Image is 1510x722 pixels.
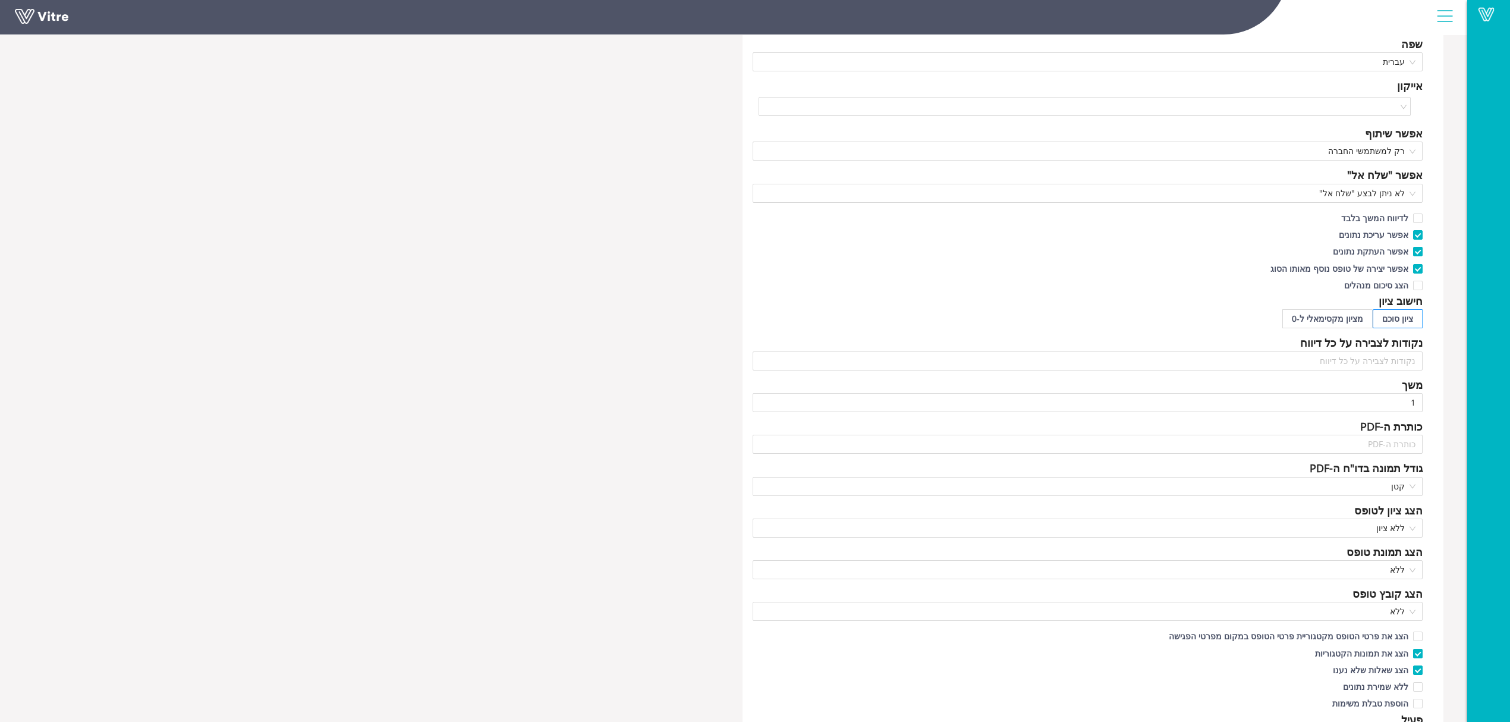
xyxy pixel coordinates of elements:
[760,53,1415,71] span: עברית
[1266,263,1413,274] span: אפשר יצירה של טופס נוסף מאותו הסוג
[1300,334,1423,351] div: נקודות לצבירה על כל דיווח
[1360,418,1423,435] div: כותרת ה-PDF
[1310,648,1413,659] span: הצג את תמונות הקטגוריות
[760,142,1415,160] span: רק למשתמשי החברה
[1334,229,1413,240] span: אפשר עריכת נתונים
[1327,698,1413,709] span: הוספת טבלת משימות
[1328,246,1413,257] span: אפשר העתקת נתונים
[1347,167,1423,183] div: אפשר "שלח אל"
[1292,313,1363,324] span: מציון מקסימאלי ל-0
[760,602,1415,620] span: ללא
[1401,36,1423,52] div: שפה
[753,435,1423,454] input: כותרת ה-PDF
[1338,681,1413,692] span: ללא שמירת נתונים
[1347,544,1423,560] div: הצג תמונת טופס
[1397,77,1423,94] div: אייקון
[1352,585,1423,602] div: הצג קובץ טופס
[753,351,1423,371] input: נקודות לצבירה על כל דיווח
[753,393,1423,412] input: משך
[1379,293,1423,309] div: חישוב ציון
[760,478,1415,495] span: קטן
[760,561,1415,579] span: ללא
[1354,502,1423,519] div: הצג ציון לטופס
[1339,280,1413,291] span: הצג סיכום מנהלים
[1164,630,1413,642] span: הצג את פרטי הטופס מקטגוריית פרטי הטופס במקום מפרטי הפגישה
[760,184,1415,202] span: לא ניתן לבצע "שלח אל"
[1310,460,1423,476] div: גודל תמונה בדו"ח ה-PDF
[1336,212,1413,224] span: לדיווח המשך בלבד
[1402,376,1423,393] div: משך
[1328,664,1413,676] span: הצג שאלות שלא נענו
[760,519,1415,537] span: ללא ציון
[1382,313,1413,324] span: ציון סוכם
[1365,125,1423,142] div: אפשר שיתוף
